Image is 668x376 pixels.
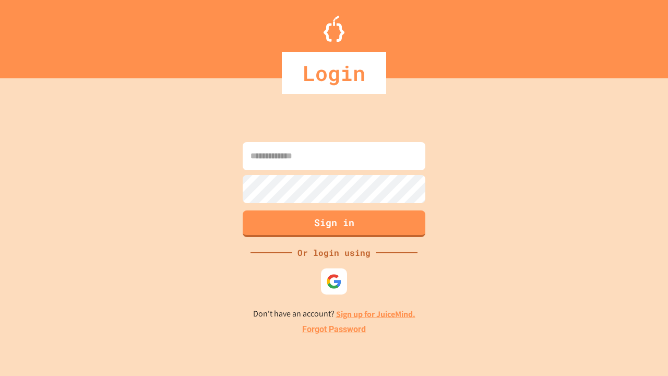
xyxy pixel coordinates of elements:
[282,52,386,94] div: Login
[243,210,425,237] button: Sign in
[324,16,344,42] img: Logo.svg
[302,323,366,336] a: Forgot Password
[253,308,415,321] p: Don't have an account?
[326,274,342,289] img: google-icon.svg
[336,309,415,320] a: Sign up for JuiceMind.
[292,246,376,259] div: Or login using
